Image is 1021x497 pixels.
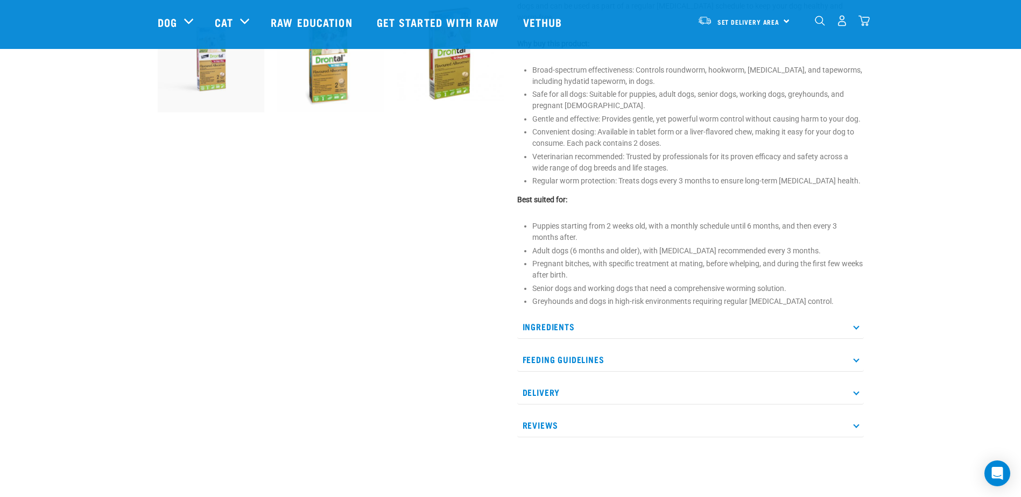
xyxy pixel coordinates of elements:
p: Feeding Guidelines [517,347,864,372]
a: Dog [158,14,177,30]
img: Drontal dog 35kg [397,5,504,101]
span: Set Delivery Area [717,20,780,24]
a: Raw Education [260,1,365,44]
strong: Best suited for: [517,195,567,204]
li: Safe for all dogs: Suitable for puppies, adult dogs, senior dogs, working dogs, greyhounds, and p... [532,89,864,111]
li: Adult dogs (6 months and older), with [MEDICAL_DATA] recommended every 3 months. [532,245,864,257]
li: Convenient dosing: Available in tablet form or a liver-flavored chew, making it easy for your dog... [532,126,864,149]
img: user.png [836,15,848,26]
p: Reviews [517,413,864,437]
li: Regular worm protection: Treats dogs every 3 months to ensure long-term [MEDICAL_DATA] health. [532,175,864,187]
img: Drontal dog 10kg [277,5,384,112]
img: home-icon-1@2x.png [815,16,825,26]
a: Vethub [512,1,576,44]
img: RE Product Shoot 2023 Nov8661 [158,5,265,112]
div: Open Intercom Messenger [984,460,1010,486]
li: Broad-spectrum effectiveness: Controls roundworm, hookworm, [MEDICAL_DATA], and tapeworms, includ... [532,65,864,87]
li: Gentle and effective: Provides gentle, yet powerful worm control without causing harm to your dog. [532,113,864,125]
li: Pregnant bitches, with specific treatment at mating, before whelping, and during the first few we... [532,258,864,281]
img: home-icon@2x.png [858,15,870,26]
li: Greyhounds and dogs in high-risk environments requiring regular [MEDICAL_DATA] control. [532,296,864,307]
li: Senior dogs and working dogs that need a comprehensive worming solution. [532,283,864,294]
a: Cat [215,14,233,30]
li: Puppies starting from 2 weeks old, with a monthly schedule until 6 months, and then every 3 month... [532,221,864,243]
a: Get started with Raw [366,1,512,44]
li: Veterinarian recommended: Trusted by professionals for its proven efficacy and safety across a wi... [532,151,864,174]
p: Delivery [517,380,864,404]
p: Ingredients [517,315,864,339]
img: van-moving.png [698,16,712,25]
